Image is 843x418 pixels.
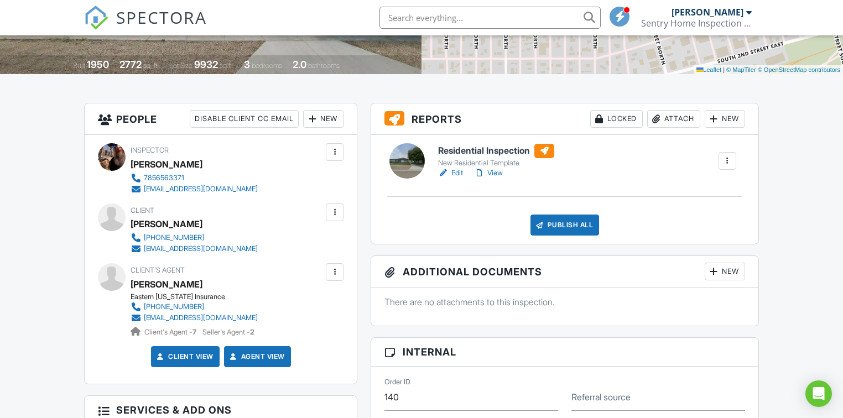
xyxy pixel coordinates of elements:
[119,59,142,70] div: 2772
[250,328,254,336] strong: 2
[73,61,85,70] span: Built
[131,312,258,323] a: [EMAIL_ADDRESS][DOMAIN_NAME]
[144,233,204,242] div: [PHONE_NUMBER]
[438,168,463,179] a: Edit
[379,7,601,29] input: Search everything...
[384,377,410,387] label: Order ID
[293,59,306,70] div: 2.0
[131,292,267,301] div: Eastern [US_STATE] Insurance
[726,66,756,73] a: © MapTiler
[220,61,233,70] span: sq.ft.
[647,110,700,128] div: Attach
[371,256,758,288] h3: Additional Documents
[252,61,282,70] span: bedrooms
[144,244,258,253] div: [EMAIL_ADDRESS][DOMAIN_NAME]
[371,338,758,367] h3: Internal
[131,232,258,243] a: [PHONE_NUMBER]
[758,66,840,73] a: © OpenStreetMap contributors
[590,110,643,128] div: Locked
[571,391,631,403] label: Referral source
[202,328,254,336] span: Seller's Agent -
[308,61,340,70] span: bathrooms
[705,110,745,128] div: New
[144,328,198,336] span: Client's Agent -
[194,59,218,70] div: 9932
[131,301,258,312] a: [PHONE_NUMBER]
[705,263,745,280] div: New
[672,7,743,18] div: [PERSON_NAME]
[144,313,258,322] div: [EMAIL_ADDRESS][DOMAIN_NAME]
[384,296,745,308] p: There are no attachments to this inspection.
[438,144,554,168] a: Residential Inspection New Residential Template
[723,66,725,73] span: |
[244,59,250,70] div: 3
[303,110,344,128] div: New
[84,6,108,30] img: The Best Home Inspection Software - Spectora
[155,351,214,362] a: Client View
[131,146,169,154] span: Inspector
[131,243,258,254] a: [EMAIL_ADDRESS][DOMAIN_NAME]
[228,351,285,362] a: Agent View
[530,215,600,236] div: Publish All
[474,168,503,179] a: View
[87,59,109,70] div: 1950
[169,61,192,70] span: Lot Size
[438,159,554,168] div: New Residential Template
[131,266,185,274] span: Client's Agent
[131,206,154,215] span: Client
[131,156,202,173] div: [PERSON_NAME]
[805,380,832,407] div: Open Intercom Messenger
[438,144,554,158] h6: Residential Inspection
[144,185,258,194] div: [EMAIL_ADDRESS][DOMAIN_NAME]
[131,184,258,195] a: [EMAIL_ADDRESS][DOMAIN_NAME]
[131,216,202,232] div: [PERSON_NAME]
[696,66,721,73] a: Leaflet
[131,276,202,292] a: [PERSON_NAME]
[144,174,184,182] div: 7856563371
[116,6,207,29] span: SPECTORA
[84,15,207,38] a: SPECTORA
[190,110,299,128] div: Disable Client CC Email
[371,103,758,135] h3: Reports
[144,302,204,311] div: [PHONE_NUMBER]
[131,173,258,184] a: 7856563371
[192,328,196,336] strong: 7
[143,61,159,70] span: sq. ft.
[641,18,752,29] div: Sentry Home Inspection Services LLC
[85,103,357,135] h3: People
